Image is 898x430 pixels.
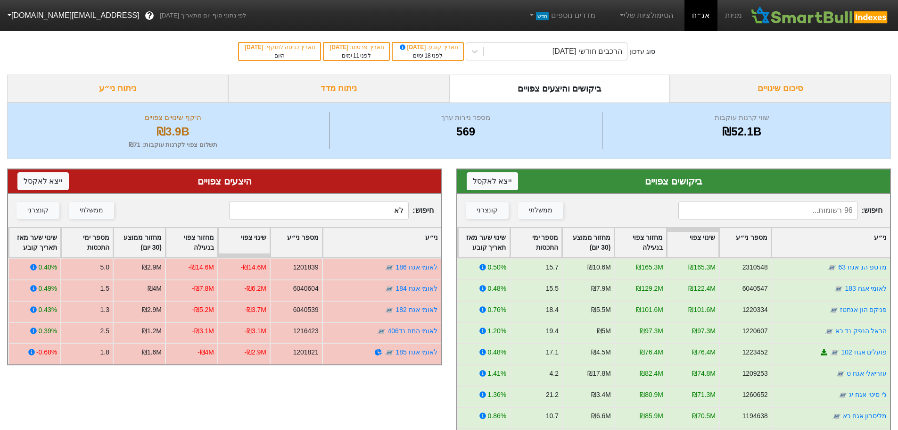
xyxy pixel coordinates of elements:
[244,326,266,336] div: -₪3.1M
[487,262,506,272] div: 0.50%
[742,326,767,336] div: 1220607
[330,44,350,51] span: [DATE]
[385,305,394,315] img: tase link
[640,390,663,400] div: ₪80.9M
[824,327,833,336] img: tase link
[640,369,663,379] div: ₪82.4M
[229,202,409,219] input: 473 רשומות...
[36,347,57,357] div: -0.68%
[562,228,614,257] div: Toggle SortBy
[19,123,327,140] div: ₪3.9B
[142,326,162,336] div: ₪1.2M
[742,390,767,400] div: 1260652
[846,370,887,377] a: עזריאלי אגח ט
[114,228,165,257] div: Toggle SortBy
[218,228,270,257] div: Toggle SortBy
[477,205,498,216] div: קונצרני
[518,202,563,219] button: ממשלתי
[100,262,109,272] div: 5.0
[688,262,715,272] div: ₪165.3M
[636,262,663,272] div: ₪165.3M
[605,123,879,140] div: ₪52.1B
[536,12,549,20] span: חדש
[545,411,558,421] div: 10.7
[552,46,622,57] div: הרכבים חודשי [DATE]
[385,348,394,357] img: tase link
[148,284,162,294] div: ₪4M
[396,285,438,292] a: לאומי אגח 184
[353,52,359,59] span: 11
[293,262,319,272] div: 1201839
[591,390,610,400] div: ₪3.4M
[9,228,60,257] div: Toggle SortBy
[545,326,558,336] div: 19.4
[39,326,57,336] div: 0.39%
[377,327,386,336] img: tase link
[596,326,610,336] div: ₪5M
[742,369,767,379] div: 1209253
[39,262,57,272] div: 0.40%
[244,43,315,51] div: תאריך כניסה לתוקף :
[80,205,103,216] div: ממשלתי
[19,140,327,150] div: תשלום צפוי לקרנות עוקבות : ₪71
[449,75,670,102] div: ביקושים והיצעים צפויים
[198,347,214,357] div: -₪4M
[142,262,162,272] div: ₪2.9M
[742,305,767,315] div: 1220334
[274,52,285,59] span: היום
[385,284,394,294] img: tase link
[271,228,322,257] div: Toggle SortBy
[329,43,384,51] div: תאריך פרסום :
[688,305,715,315] div: ₪101.6M
[323,228,441,257] div: Toggle SortBy
[100,305,109,315] div: 1.3
[245,44,265,51] span: [DATE]
[742,284,767,294] div: 6040547
[840,306,887,313] a: פניקס הון אגחטז
[640,326,663,336] div: ₪97.3M
[142,305,162,315] div: ₪2.9M
[396,348,438,356] a: לאומי אגח 185
[192,326,214,336] div: -₪3.1M
[142,347,162,357] div: ₪1.6M
[160,11,246,20] span: לפי נתוני סוף יום מתאריך [DATE]
[397,43,458,51] div: תאריך קובע :
[587,262,611,272] div: ₪10.6M
[742,411,767,421] div: 1194638
[830,348,840,357] img: tase link
[487,347,506,357] div: 0.48%
[100,326,109,336] div: 2.5
[667,228,718,257] div: Toggle SortBy
[458,228,510,257] div: Toggle SortBy
[750,6,890,25] img: SmartBull
[587,369,611,379] div: ₪17.8M
[838,390,848,400] img: tase link
[636,284,663,294] div: ₪129.2M
[845,285,887,292] a: לאומי אגח 183
[678,202,882,219] span: חיפוש :
[670,75,891,102] div: סיכום שינויים
[100,284,109,294] div: 1.5
[39,305,57,315] div: 0.43%
[692,411,716,421] div: ₪70.5M
[545,284,558,294] div: 15.5
[27,205,49,216] div: קונצרני
[293,305,319,315] div: 6040539
[228,75,449,102] div: ניתוח מדד
[545,262,558,272] div: 15.7
[487,411,506,421] div: 0.86%
[842,412,887,420] a: מליסרון אגח כא
[487,390,506,400] div: 1.36%
[545,390,558,400] div: 21.2
[39,284,57,294] div: 0.49%
[605,112,879,123] div: שווי קרנות עוקבות
[487,326,506,336] div: 1.20%
[692,326,716,336] div: ₪97.3M
[834,284,843,294] img: tase link
[17,172,69,190] button: ייצא לאקסל
[189,262,214,272] div: -₪14.6M
[838,263,887,271] a: מז טפ הנ אגח 63
[545,305,558,315] div: 18.4
[244,305,266,315] div: -₪3.7M
[69,202,114,219] button: ממשלתי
